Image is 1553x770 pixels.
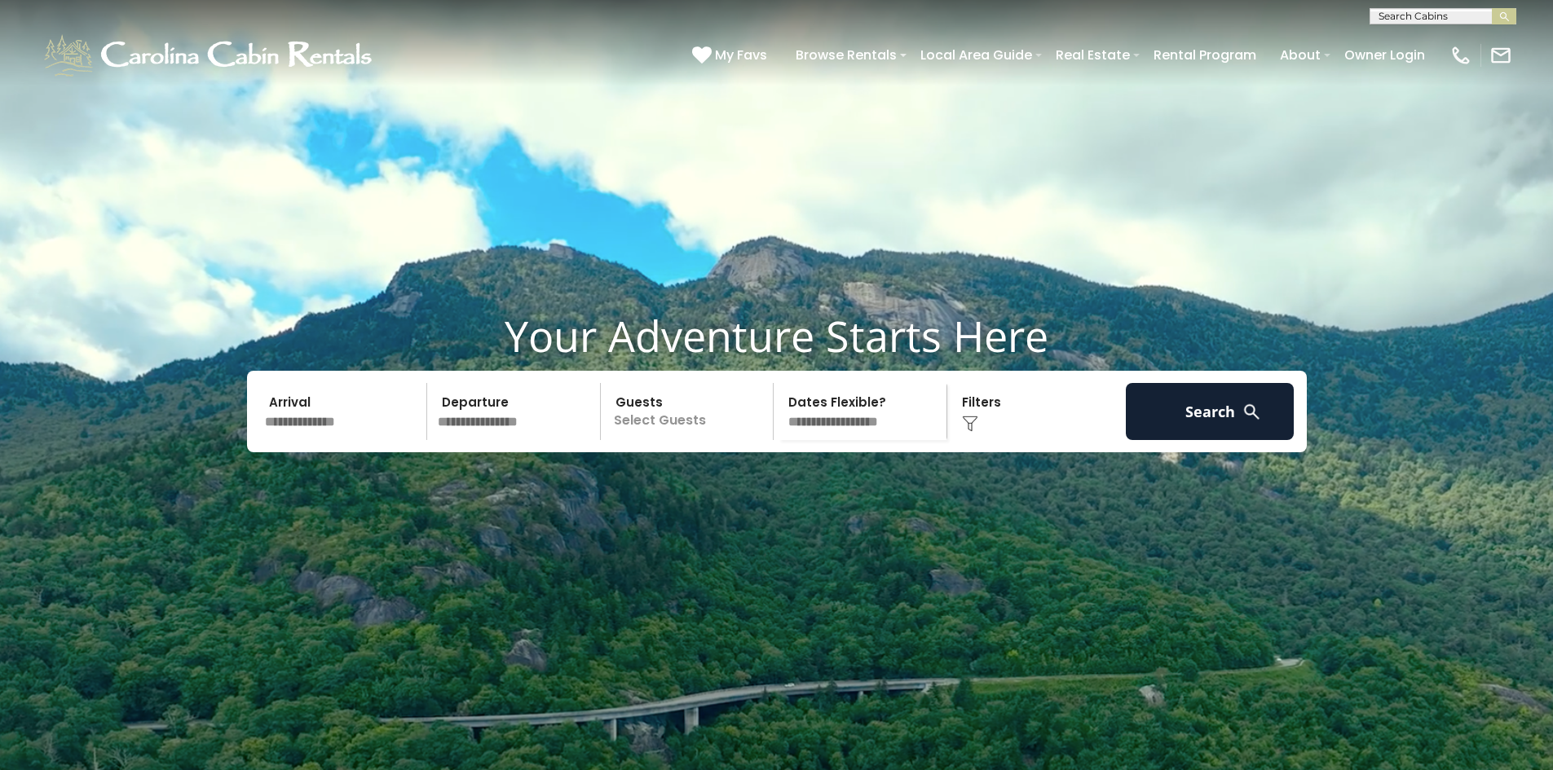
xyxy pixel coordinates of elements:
[788,41,905,69] a: Browse Rentals
[912,41,1040,69] a: Local Area Guide
[41,31,379,80] img: White-1-1-2.png
[962,416,978,432] img: filter--v1.png
[1449,44,1472,67] img: phone-regular-white.png
[12,310,1541,361] h1: Your Adventure Starts Here
[1272,41,1329,69] a: About
[1336,41,1433,69] a: Owner Login
[715,45,767,65] span: My Favs
[1145,41,1264,69] a: Rental Program
[1048,41,1138,69] a: Real Estate
[1489,44,1512,67] img: mail-regular-white.png
[1242,402,1262,422] img: search-regular-white.png
[692,45,771,66] a: My Favs
[606,383,774,440] p: Select Guests
[1126,383,1295,440] button: Search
